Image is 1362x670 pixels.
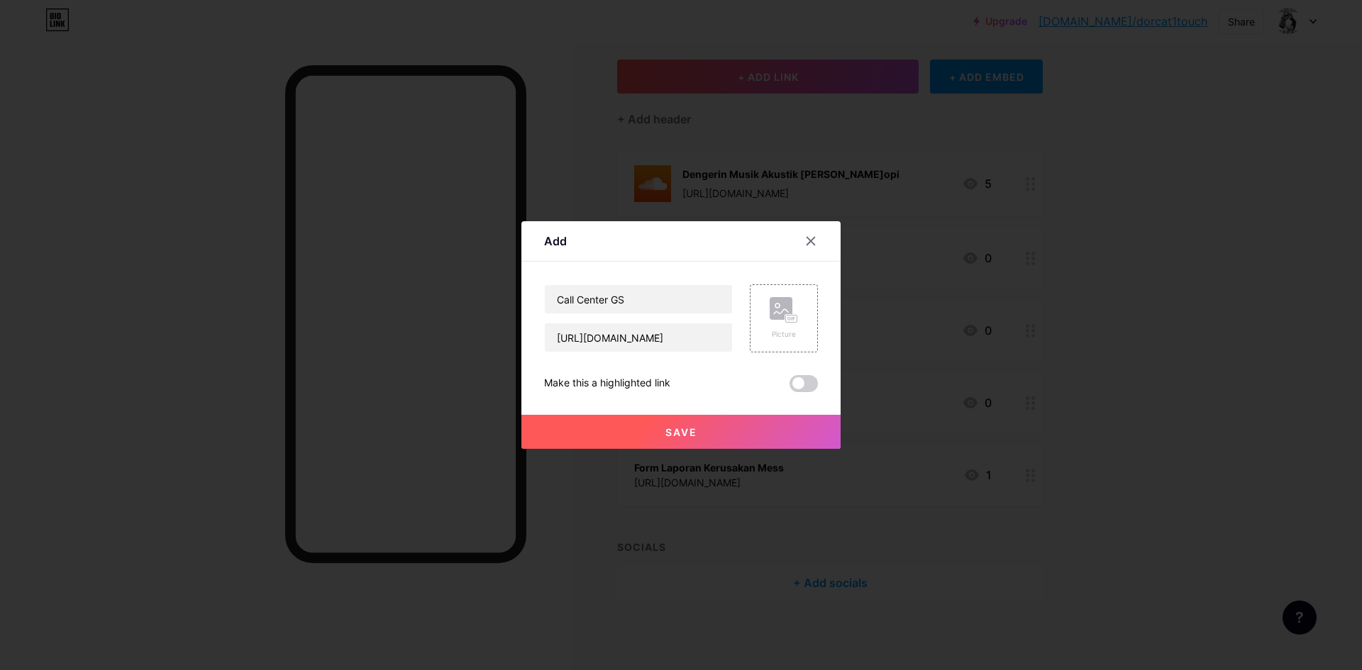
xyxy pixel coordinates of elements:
[665,426,697,438] span: Save
[544,233,567,250] div: Add
[545,323,732,352] input: URL
[545,285,732,313] input: Title
[544,375,670,392] div: Make this a highlighted link
[521,415,841,449] button: Save
[770,329,798,340] div: Picture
